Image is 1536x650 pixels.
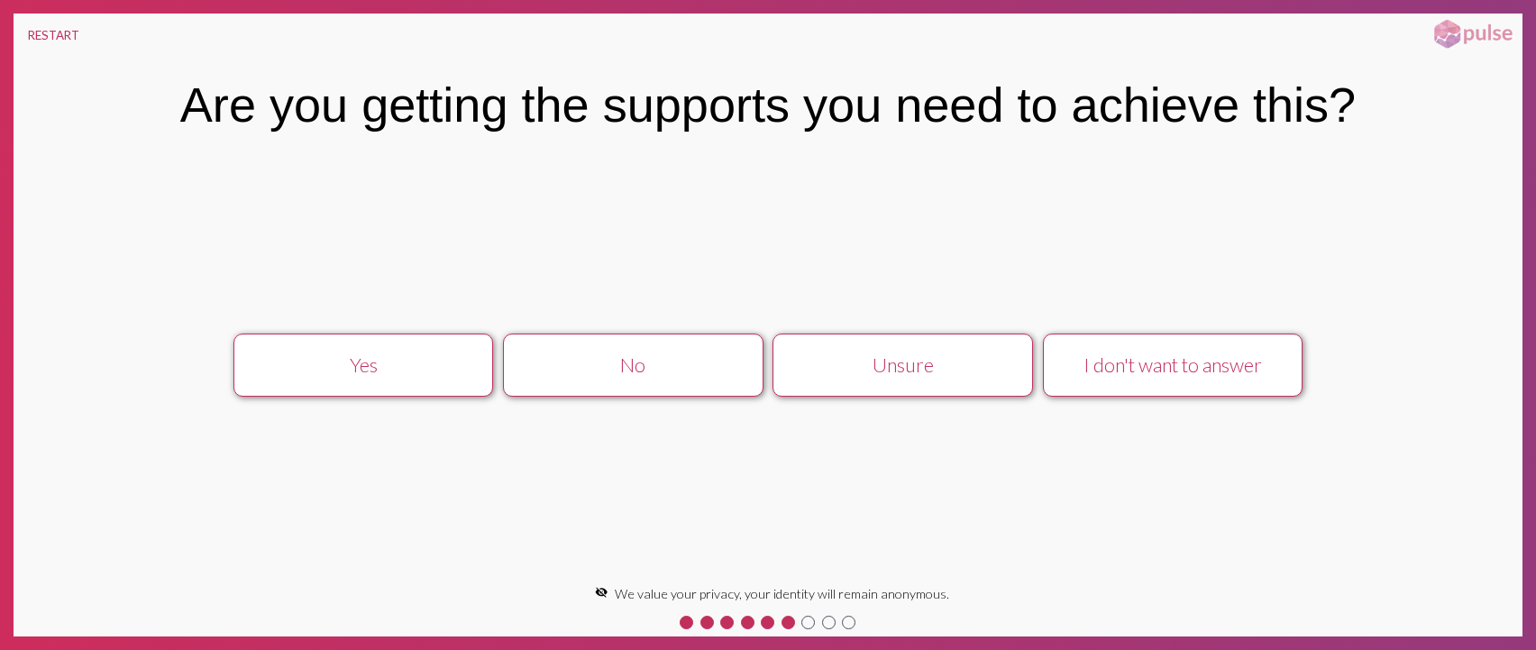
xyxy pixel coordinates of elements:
[773,334,1032,397] button: Unsure
[517,353,750,377] div: No
[1056,353,1289,377] div: I don't want to answer
[1043,334,1303,397] button: I don't want to answer
[787,353,1019,377] div: Unsure
[180,77,1356,133] div: Are you getting the supports you need to achieve this?
[503,334,763,397] button: No
[14,14,94,57] button: RESTART
[247,353,480,377] div: Yes
[595,586,608,599] mat-icon: visibility_off
[615,586,949,601] span: We value your privacy, your identity will remain anonymous.
[233,334,493,397] button: Yes
[1428,18,1518,50] img: pulsehorizontalsmall.png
